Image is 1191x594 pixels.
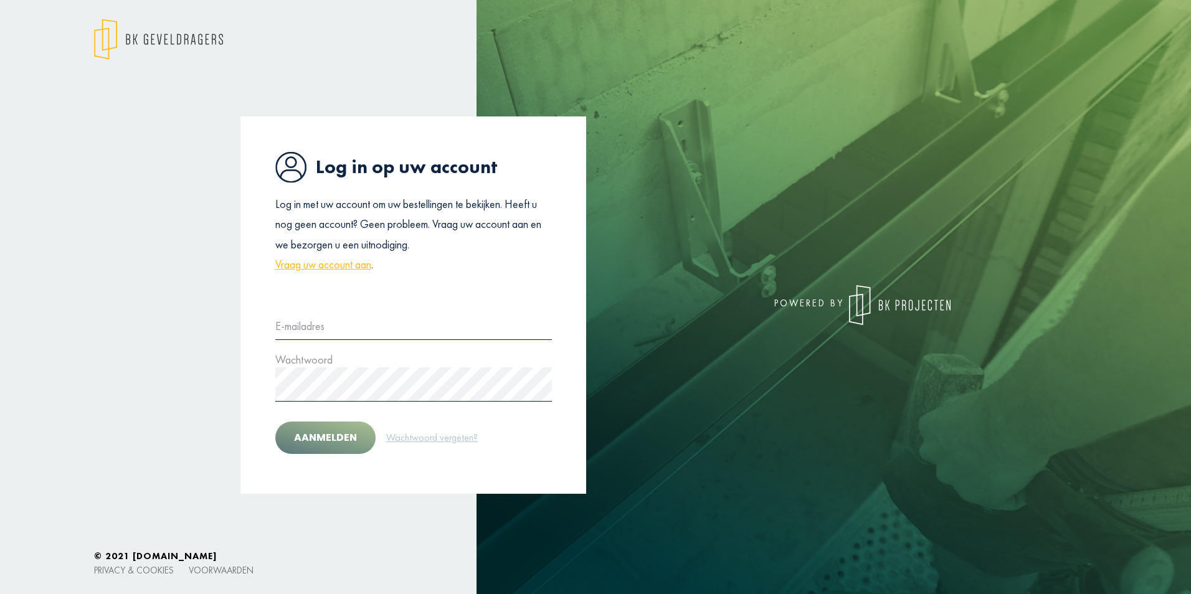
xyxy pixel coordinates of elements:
[275,255,371,275] a: Vraag uw account aan
[275,194,552,275] p: Log in met uw account om uw bestellingen te bekijken. Heeft u nog geen account? Geen probleem. Vr...
[94,564,174,576] a: Privacy & cookies
[386,430,478,446] a: Wachtwoord vergeten?
[94,19,223,60] img: logo
[275,350,333,370] label: Wachtwoord
[605,285,951,325] div: powered by
[275,151,552,183] h1: Log in op uw account
[849,285,951,325] img: logo
[189,564,254,576] a: Voorwaarden
[94,550,1097,562] h6: © 2021 [DOMAIN_NAME]
[275,422,376,454] button: Aanmelden
[275,151,306,183] img: icon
